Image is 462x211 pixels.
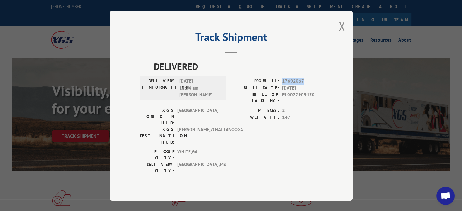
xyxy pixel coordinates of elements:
label: DELIVERY INFORMATION: [142,78,176,98]
span: WHITE , GA [177,148,218,161]
span: PL0022909470 [282,91,322,104]
label: XGS DESTINATION HUB: [140,126,174,145]
label: PROBILL: [231,78,279,85]
span: [GEOGRAPHIC_DATA] [177,107,218,126]
span: [PERSON_NAME]/CHATTANOOGA [177,126,218,145]
span: 2 [282,107,322,114]
label: BILL DATE: [231,84,279,91]
label: XGS ORIGIN HUB: [140,107,174,126]
button: Close modal [338,18,345,34]
label: BILL OF LADING: [231,91,279,104]
div: Open chat [436,187,455,205]
span: DELIVERED [154,60,322,73]
span: 147 [282,114,322,121]
h2: Track Shipment [140,33,322,44]
span: [GEOGRAPHIC_DATA] , MS [177,161,218,174]
label: DELIVERY CITY: [140,161,174,174]
span: [DATE] [282,84,322,91]
label: PICKUP CITY: [140,148,174,161]
label: PIECES: [231,107,279,114]
label: WEIGHT: [231,114,279,121]
span: [DATE] 11:54 am [PERSON_NAME] [179,78,220,98]
span: 17692067 [282,78,322,85]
